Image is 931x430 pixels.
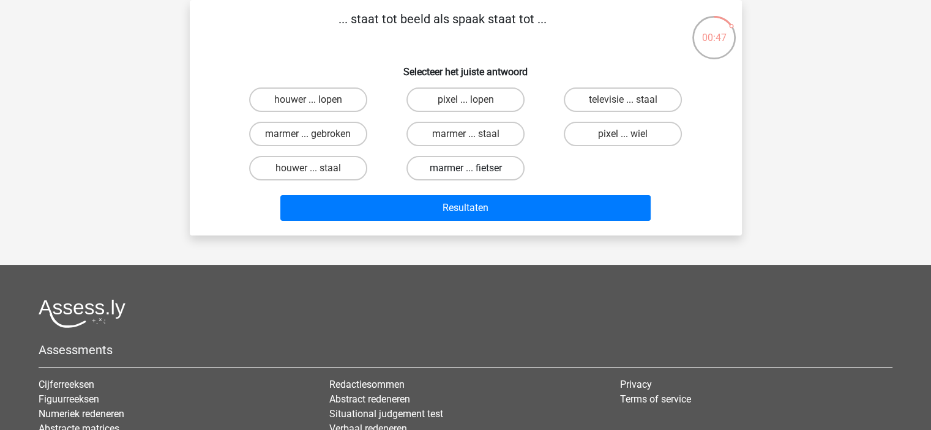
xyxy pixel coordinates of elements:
[329,393,410,405] a: Abstract redeneren
[249,156,367,180] label: houwer ... staal
[564,87,682,112] label: televisie ... staal
[249,87,367,112] label: houwer ... lopen
[209,10,676,46] p: ... staat tot beeld als spaak staat tot ...
[564,122,682,146] label: pixel ... wiel
[39,379,94,390] a: Cijferreeksen
[39,408,124,420] a: Numeriek redeneren
[620,393,691,405] a: Terms of service
[691,15,737,45] div: 00:47
[39,299,125,328] img: Assessly logo
[249,122,367,146] label: marmer ... gebroken
[406,156,525,180] label: marmer ... fietser
[280,195,651,221] button: Resultaten
[39,343,892,357] h5: Assessments
[209,56,722,78] h6: Selecteer het juiste antwoord
[39,393,99,405] a: Figuurreeksen
[329,408,443,420] a: Situational judgement test
[329,379,405,390] a: Redactiesommen
[620,379,652,390] a: Privacy
[406,87,525,112] label: pixel ... lopen
[406,122,525,146] label: marmer ... staal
